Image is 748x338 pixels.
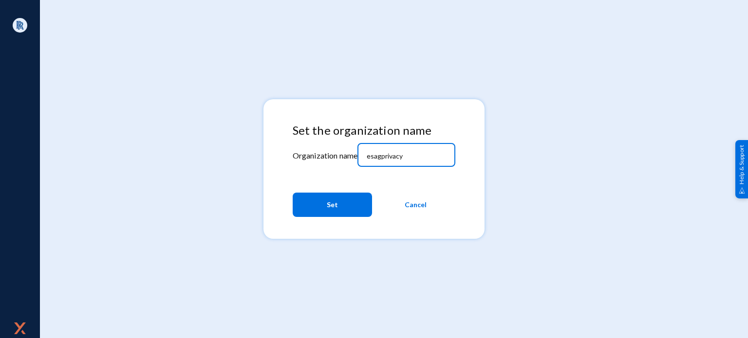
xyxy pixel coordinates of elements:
[327,196,338,213] span: Set
[376,193,455,217] button: Cancel
[367,152,450,160] input: Organization name
[293,124,456,138] h4: Set the organization name
[405,196,427,213] span: Cancel
[293,151,358,160] mat-label: Organization name
[293,193,372,217] button: Set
